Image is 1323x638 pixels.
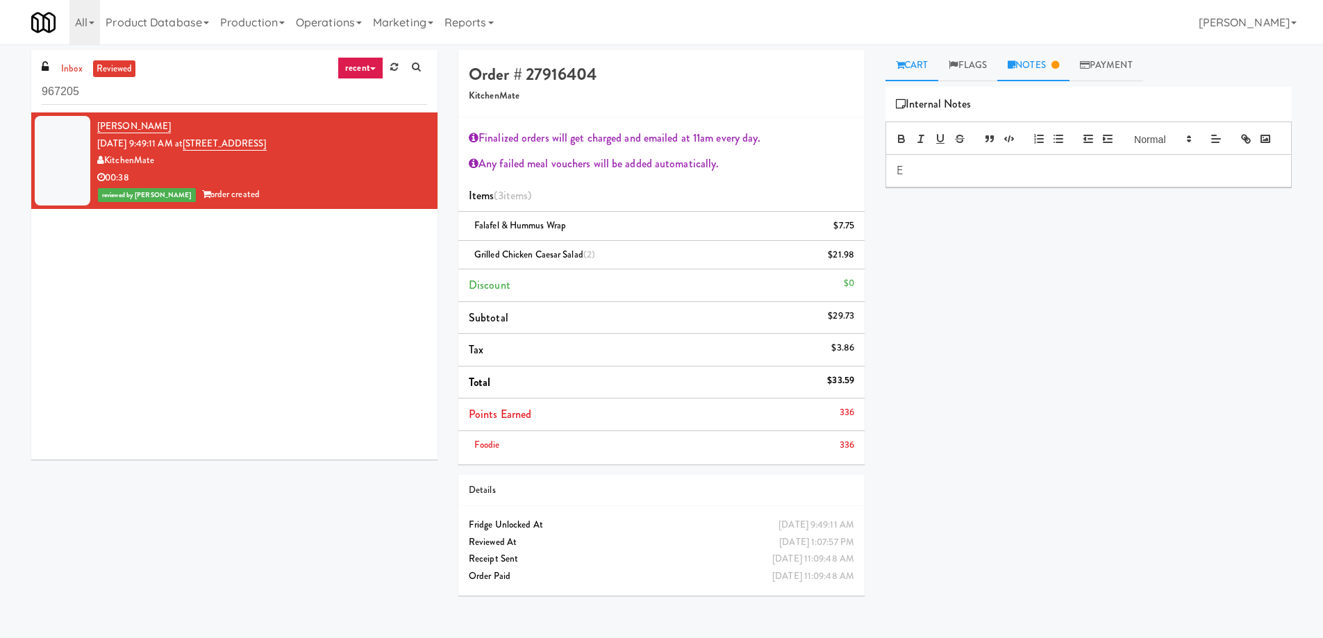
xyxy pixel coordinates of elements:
[469,187,531,203] span: Items
[772,568,854,585] div: [DATE] 11:09:48 AM
[469,128,854,149] div: Finalized orders will get charged and emailed at 11am every day.
[840,437,854,454] div: 336
[338,57,383,79] a: recent
[469,517,854,534] div: Fridge Unlocked At
[58,60,86,78] a: inbox
[469,91,854,101] h5: KitchenMate
[469,153,854,174] div: Any failed meal vouchers will be added automatically.
[474,438,500,451] span: Foodie
[504,187,529,203] ng-pluralize: items
[583,248,595,261] span: (2)
[97,152,427,169] div: KitchenMate
[469,482,854,499] div: Details
[31,112,438,209] li: [PERSON_NAME][DATE] 9:49:11 AM at[STREET_ADDRESS]KitchenMate00:38reviewed by [PERSON_NAME]order c...
[469,342,483,358] span: Tax
[474,248,595,261] span: Grilled Chicken Caesar Salad
[469,534,854,551] div: Reviewed At
[833,217,854,235] div: $7.75
[183,137,267,151] a: [STREET_ADDRESS]
[840,404,854,421] div: 336
[494,187,531,203] span: (3 )
[779,517,854,534] div: [DATE] 9:49:11 AM
[469,277,510,293] span: Discount
[469,65,854,83] h4: Order # 27916404
[202,187,260,201] span: order created
[98,188,196,202] span: reviewed by [PERSON_NAME]
[772,551,854,568] div: [DATE] 11:09:48 AM
[469,568,854,585] div: Order Paid
[93,60,136,78] a: reviewed
[827,372,854,389] div: $33.59
[469,551,854,568] div: Receipt Sent
[896,94,972,115] span: Internal Notes
[828,308,854,325] div: $29.73
[97,169,427,187] div: 00:38
[31,10,56,35] img: Micromart
[469,310,508,326] span: Subtotal
[997,50,1070,81] a: Notes
[831,339,854,357] div: $3.86
[885,50,939,81] a: Cart
[474,219,566,232] span: Falafel & Hummus Wrap
[897,163,1281,178] p: E
[42,79,427,105] input: Search vision orders
[779,534,854,551] div: [DATE] 1:07:57 PM
[1070,50,1143,81] a: Payment
[97,137,183,150] span: [DATE] 9:49:11 AM at
[469,374,491,390] span: Total
[469,406,531,422] span: Points Earned
[844,275,854,292] div: $0
[828,246,854,264] div: $21.98
[97,119,171,133] a: [PERSON_NAME]
[938,50,997,81] a: Flags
